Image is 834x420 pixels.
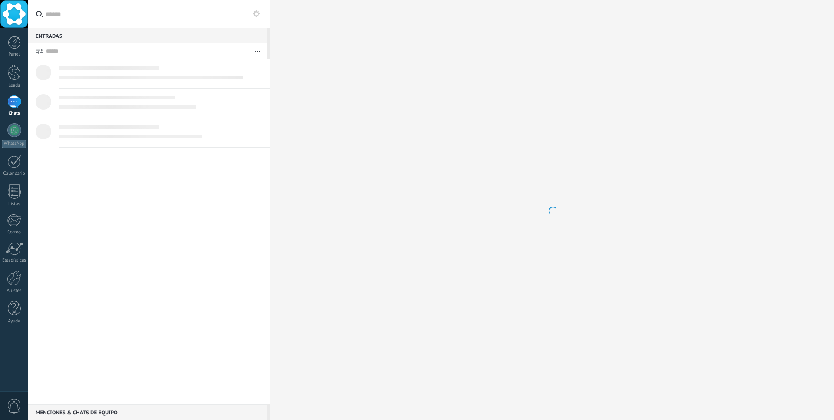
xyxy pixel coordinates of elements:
div: Chats [2,111,27,116]
div: Leads [2,83,27,89]
div: Panel [2,52,27,57]
div: Ayuda [2,318,27,324]
div: Correo [2,230,27,235]
div: Entradas [28,28,267,43]
div: Listas [2,201,27,207]
div: Menciones & Chats de equipo [28,404,267,420]
div: WhatsApp [2,140,26,148]
div: Ajustes [2,288,27,294]
div: Estadísticas [2,258,27,263]
div: Calendario [2,171,27,177]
